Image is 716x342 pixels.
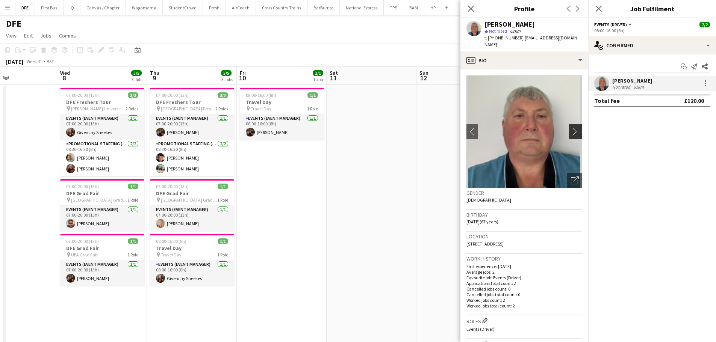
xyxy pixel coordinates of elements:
[163,0,203,15] button: StudentCrowd
[60,234,144,286] app-job-card: 07:00-20:00 (13h)1/1DFE Grad Fair UEA Grad Fair1 RoleEvents (Event Manager)1/107:00-20:00 (13h)[P...
[567,173,582,188] div: Open photos pop-in
[60,190,144,197] h3: DFE Grad Fair
[684,97,704,104] div: £120.00
[384,0,403,15] button: TPE
[699,22,710,27] span: 2/2
[40,32,51,39] span: Jobs
[460,4,588,14] h3: Profile
[156,238,186,244] span: 08:00-16:00 (8h)
[60,260,144,286] app-card-role: Events (Event Manager)1/107:00-20:00 (13h)[PERSON_NAME]
[594,22,627,27] span: Events (Driver)
[240,88,324,140] app-job-card: 08:00-16:00 (8h)1/1Travel Day Travel Day1 RoleEvents (Event Manager)1/108:00-16:00 (8h)[PERSON_NAME]
[150,190,234,197] h3: DFE Grad Fair
[21,31,36,41] a: Edit
[466,269,582,275] p: Average jobs: 2
[632,84,645,90] div: 62km
[307,106,318,111] span: 1 Role
[217,252,228,258] span: 1 Role
[60,114,144,140] app-card-role: Events (Event Manager)1/107:00-20:00 (13h)Givenchy Sneekes
[56,31,79,41] a: Comms
[132,77,143,82] div: 3 Jobs
[150,205,234,231] app-card-role: Events (Event Manager)1/107:00-20:00 (13h)[PERSON_NAME]
[424,0,442,15] button: HP
[330,69,338,76] span: Sat
[150,140,234,176] app-card-role: Promotional Staffing (Brand Ambassadors)2/208:30-16:30 (8h)[PERSON_NAME][PERSON_NAME]
[59,74,70,82] span: 8
[240,114,324,140] app-card-role: Events (Event Manager)1/108:00-16:00 (8h)[PERSON_NAME]
[25,59,44,64] span: Week 41
[418,74,428,82] span: 12
[251,106,271,111] span: Travel Day
[47,59,54,64] div: BST
[150,114,234,140] app-card-role: Events (Event Manager)1/107:00-20:00 (13h)[PERSON_NAME]
[156,184,189,189] span: 07:00-20:00 (13h)
[239,74,246,82] span: 10
[466,264,582,269] p: First experience: [DATE]
[466,75,582,188] img: Crew avatar or photo
[509,28,522,34] span: 62km
[150,260,234,286] app-card-role: Events (Event Manager)1/108:00-16:00 (8h)Givenchy Sneekes
[128,184,138,189] span: 1/1
[226,0,256,15] button: AirCoach
[161,106,215,111] span: [GEOGRAPHIC_DATA] Freshers Fair
[126,0,163,15] button: Wagamama
[484,21,535,28] div: [PERSON_NAME]
[156,92,189,98] span: 07:00-20:00 (13h)
[594,28,710,33] div: 08:00-16:00 (8h)
[484,35,580,47] span: | [EMAIL_ADDRESS][DOMAIN_NAME]
[403,0,424,15] button: BAM
[60,99,144,105] h3: DFE Freshers Tour
[203,0,226,15] button: Fresh
[218,238,228,244] span: 1/1
[60,245,144,252] h3: DFE Grad Fair
[594,22,633,27] button: Events (Driver)
[149,74,159,82] span: 9
[161,197,217,203] span: [GEOGRAPHIC_DATA] Grad Fair
[466,292,582,297] p: Cancelled jobs total count: 0
[60,140,144,176] app-card-role: Promotional Staffing (Brand Ambassadors)2/208:30-16:30 (8h)[PERSON_NAME][PERSON_NAME]
[6,58,23,65] div: [DATE]
[59,32,76,39] span: Comms
[466,197,511,203] span: [DEMOGRAPHIC_DATA]
[126,106,138,111] span: 2 Roles
[150,88,234,176] div: 07:00-20:00 (13h)3/3DFE Freshers Tour [GEOGRAPHIC_DATA] Freshers Fair2 RolesEvents (Event Manager...
[466,255,582,262] h3: Work history
[484,35,524,41] span: t. [PHONE_NUMBER]
[66,184,99,189] span: 07:00-20:00 (13h)
[489,28,507,34] span: Not rated
[466,326,495,332] span: Events (Driver)
[307,92,318,98] span: 1/1
[466,286,582,292] p: Cancelled jobs count: 0
[460,51,588,69] div: Bio
[35,0,64,15] button: First Bus
[466,219,498,224] span: [DATE] (67 years)
[150,245,234,252] h3: Travel Day
[71,106,126,111] span: [PERSON_NAME] University Freshers Fair
[128,92,138,98] span: 3/3
[328,74,338,82] span: 11
[466,280,582,286] p: Applications total count: 2
[15,0,35,15] button: DFE
[60,88,144,176] app-job-card: 07:00-20:00 (13h)3/3DFE Freshers Tour [PERSON_NAME] University Freshers Fair2 RolesEvents (Event ...
[419,69,428,76] span: Sun
[313,77,323,82] div: 1 Job
[612,84,632,90] div: Not rated
[221,70,232,76] span: 5/5
[466,297,582,303] p: Worked jobs count: 2
[215,106,228,111] span: 2 Roles
[240,99,324,105] h3: Travel Day
[256,0,307,15] button: Cross Country Trains
[80,0,126,15] button: Canvas / Chapter
[594,97,620,104] div: Total fee
[6,32,17,39] span: View
[131,70,142,76] span: 5/5
[588,36,716,54] div: Confirmed
[466,190,582,196] h3: Gender
[60,179,144,231] app-job-card: 07:00-20:00 (13h)1/1DFE Grad Fair [GEOGRAPHIC_DATA] Grad Fair1 RoleEvents (Event Manager)1/107:00...
[128,238,138,244] span: 1/1
[150,99,234,105] h3: DFE Freshers Tour
[307,0,340,15] button: BarBurrito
